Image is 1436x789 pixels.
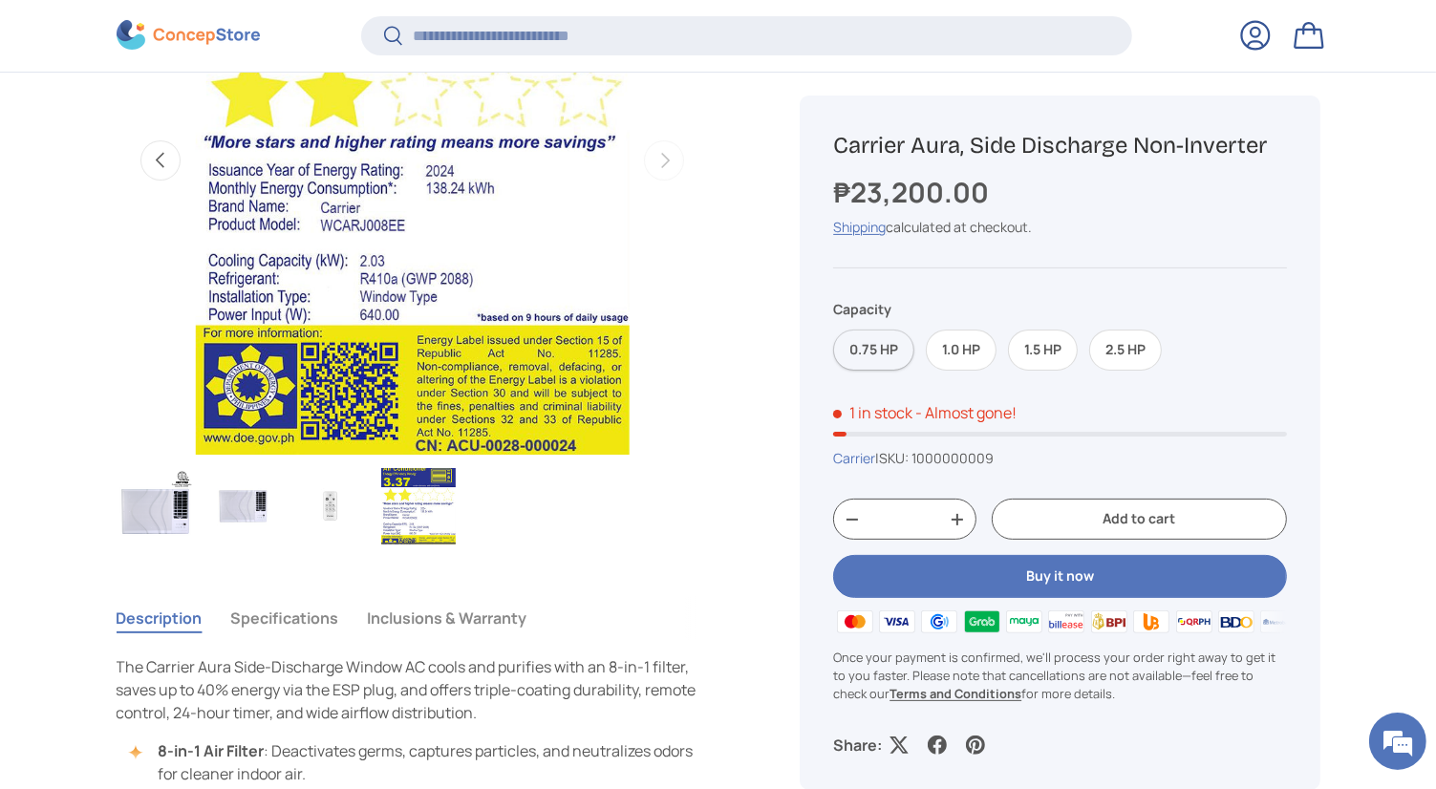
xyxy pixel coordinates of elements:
span: 1 in stock [833,402,912,423]
textarea: Type your message and hit 'Enter' [10,522,364,588]
a: Terms and Conditions [889,685,1021,702]
img: qrph [1172,608,1214,636]
legend: Capacity [833,299,891,319]
p: Share: [833,734,882,757]
img: ConcepStore [117,21,260,51]
span: We're online! [111,241,264,434]
img: Carrier Aura, Side Discharge Non-Inverter [293,468,368,544]
div: calculated at checkout. [833,217,1286,237]
button: Description [117,596,203,640]
a: Shipping [833,218,886,236]
img: metrobank [1257,608,1299,636]
span: 1000000009 [911,449,994,467]
span: SKU: [879,449,909,467]
img: bdo [1215,608,1257,636]
div: Minimize live chat window [313,10,359,55]
img: ubp [1130,608,1172,636]
img: master [833,608,875,636]
strong: ₱23,200.00 [833,173,994,211]
button: Buy it now [833,555,1286,598]
button: Inclusions & Warranty [368,596,527,640]
button: Specifications [231,596,339,640]
h1: Carrier Aura, Side Discharge Non-Inverter [833,131,1286,160]
img: billease [1045,608,1087,636]
a: Carrier [833,449,875,467]
li: : Deactivates germs, captures particles, and neutralizes odors for cleaner indoor air. [136,739,709,785]
span: The Carrier Aura Side-Discharge Window AC cools and purifies with an 8-in-1 filter, saves up to 4... [117,656,697,723]
img: Carrier Aura, Side Discharge Non-Inverter [205,468,280,544]
img: visa [876,608,918,636]
p: Once your payment is confirmed, we'll process your order right away to get it to you faster. Plea... [833,649,1286,704]
button: Add to cart [992,499,1286,540]
span: | [875,449,994,467]
div: Chat with us now [99,107,321,132]
strong: 8-in-1 Air Filter [158,740,264,761]
p: - Almost gone! [915,402,1017,423]
img: Carrier Aura, Side Discharge Non-Inverter [381,468,456,544]
img: grabpay [960,608,1002,636]
img: bpi [1088,608,1130,636]
img: maya [1003,608,1045,636]
img: gcash [918,608,960,636]
img: Carrier Aura, Side Discharge Non-Inverter [118,468,192,544]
